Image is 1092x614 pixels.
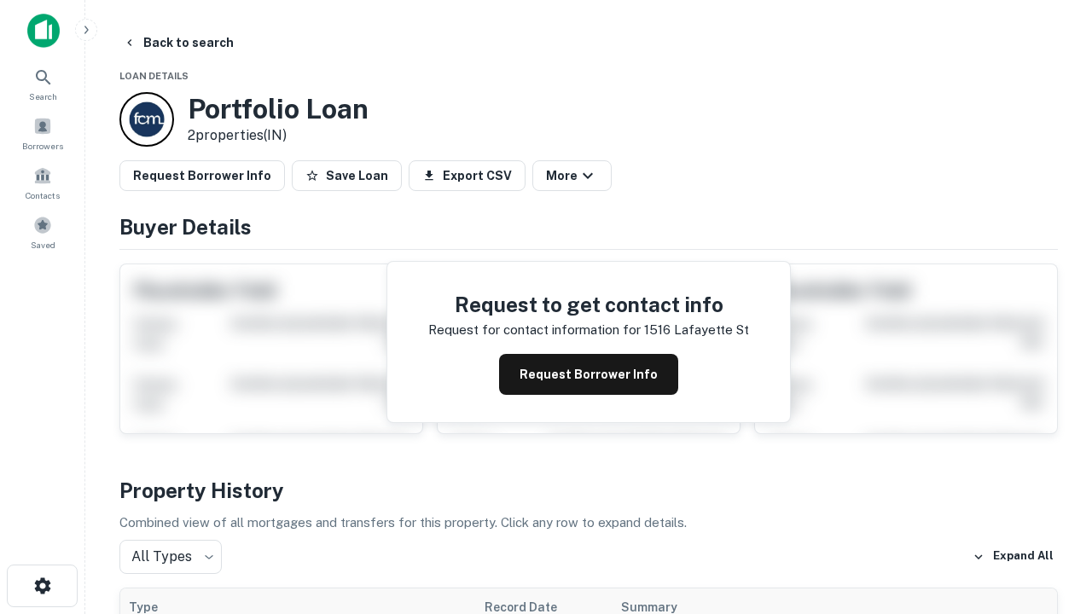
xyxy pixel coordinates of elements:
a: Borrowers [5,110,80,156]
h4: Request to get contact info [428,289,749,320]
img: capitalize-icon.png [27,14,60,48]
button: Request Borrower Info [499,354,678,395]
button: Expand All [968,544,1058,570]
span: Contacts [26,188,60,202]
span: Search [29,90,57,103]
button: Back to search [116,27,241,58]
p: Request for contact information for [428,320,641,340]
button: More [532,160,612,191]
span: Borrowers [22,139,63,153]
span: Saved [31,238,55,252]
a: Search [5,61,80,107]
button: Request Borrower Info [119,160,285,191]
button: Save Loan [292,160,402,191]
button: Export CSV [409,160,526,191]
a: Saved [5,209,80,255]
p: 1516 lafayette st [644,320,749,340]
div: All Types [119,540,222,574]
span: Loan Details [119,71,189,81]
h4: Buyer Details [119,211,1058,242]
p: 2 properties (IN) [188,125,369,146]
iframe: Chat Widget [1007,478,1092,559]
a: Contacts [5,159,80,206]
p: Combined view of all mortgages and transfers for this property. Click any row to expand details. [119,513,1058,533]
h3: Portfolio Loan [188,93,369,125]
h4: Property History [119,475,1058,506]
